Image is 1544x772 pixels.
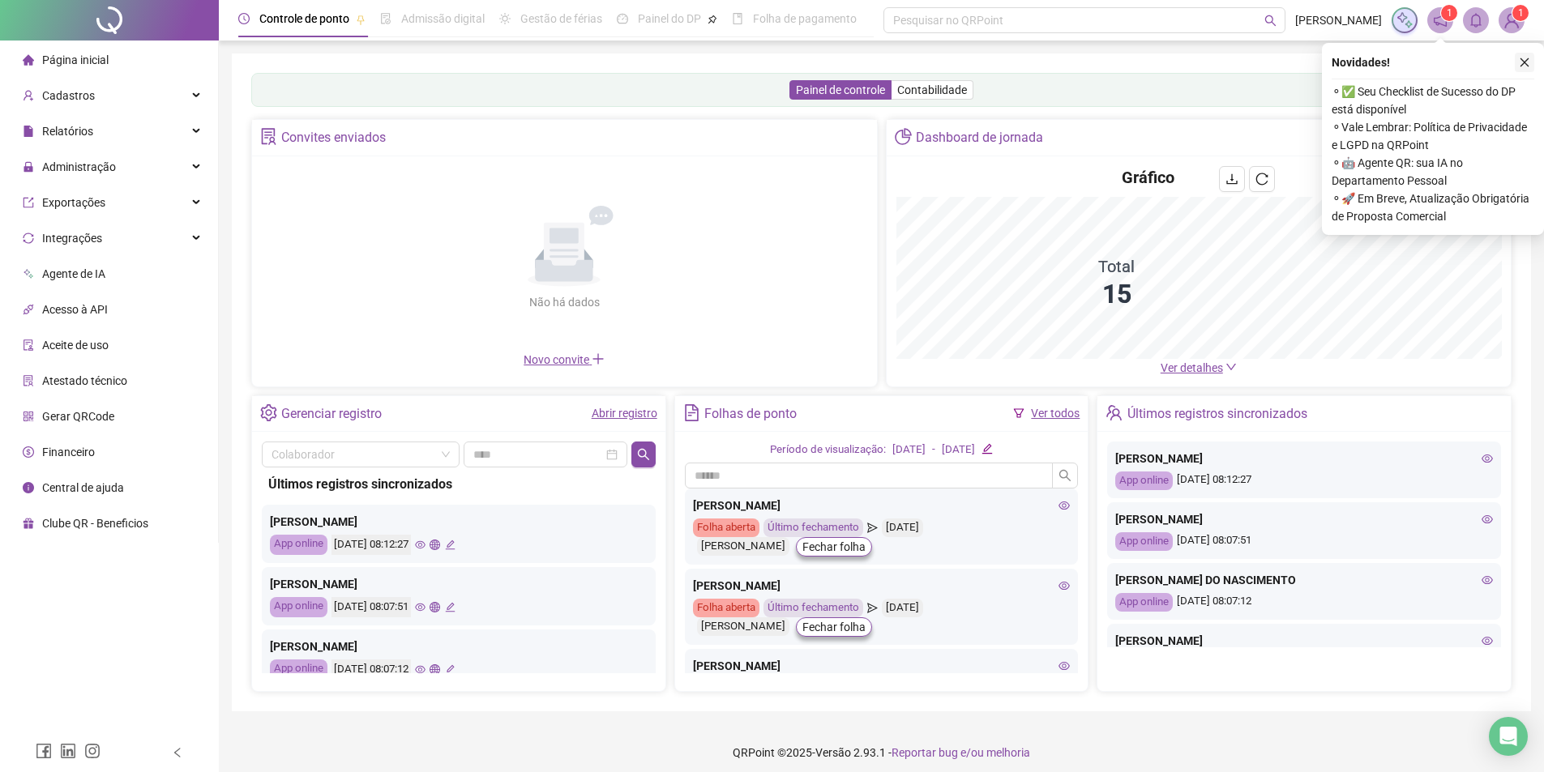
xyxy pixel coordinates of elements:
[770,441,886,459] div: Período de visualização:
[23,446,34,458] span: dollar
[1122,166,1174,189] h4: Gráfico
[1115,532,1493,551] div: [DATE] 08:07:51
[260,404,277,421] span: setting
[380,13,391,24] span: file-done
[36,743,52,759] span: facebook
[270,513,648,531] div: [PERSON_NAME]
[1332,190,1534,225] span: ⚬ 🚀 Em Breve, Atualização Obrigatória de Proposta Comercial
[1469,13,1483,28] span: bell
[732,13,743,24] span: book
[415,664,426,675] span: eye
[42,410,114,423] span: Gerar QRCode
[23,161,34,173] span: lock
[1396,11,1414,29] img: sparkle-icon.fc2bf0ac1784a2077858766a79e2daf3.svg
[60,743,76,759] span: linkedin
[1115,471,1493,490] div: [DATE] 08:12:27
[916,124,1043,151] div: Dashboard de jornada
[1059,469,1071,482] span: search
[796,83,885,96] span: Painel de controle
[430,540,440,550] span: global
[23,90,34,101] span: user-add
[42,374,127,387] span: Atestado técnico
[445,602,456,612] span: edit
[1332,118,1534,154] span: ⚬ Vale Lembrar: Política de Privacidade e LGPD na QRPoint
[238,13,250,24] span: clock-circle
[356,15,366,24] span: pushpin
[1115,532,1173,551] div: App online
[1518,7,1524,19] span: 1
[753,12,857,25] span: Folha de pagamento
[1127,400,1307,428] div: Últimos registros sincronizados
[1115,450,1493,467] div: [PERSON_NAME]
[1332,154,1534,190] span: ⚬ 🤖 Agente QR: sua IA no Departamento Pessoal
[270,535,327,555] div: App online
[281,124,386,151] div: Convites enviados
[1499,8,1524,32] img: 86716
[1106,404,1123,421] span: team
[1115,593,1493,612] div: [DATE] 08:07:12
[499,13,511,24] span: sun
[42,303,108,316] span: Acesso à API
[1482,453,1493,464] span: eye
[23,304,34,315] span: api
[42,125,93,138] span: Relatórios
[693,518,759,537] div: Folha aberta
[42,53,109,66] span: Página inicial
[867,599,878,617] span: send
[1059,500,1070,511] span: eye
[1332,83,1534,118] span: ⚬ ✅ Seu Checklist de Sucesso do DP está disponível
[490,293,639,311] div: Não há dados
[1013,407,1024,419] span: filter
[42,89,95,102] span: Cadastros
[892,441,926,459] div: [DATE]
[802,538,866,556] span: Fechar folha
[23,518,34,529] span: gift
[693,657,1071,675] div: [PERSON_NAME]
[445,664,456,675] span: edit
[1295,11,1382,29] span: [PERSON_NAME]
[23,232,34,244] span: sync
[693,497,1071,514] div: [PERSON_NAME]
[697,617,789,636] div: [PERSON_NAME]
[1441,5,1457,21] sup: 1
[1519,57,1530,68] span: close
[270,575,648,593] div: [PERSON_NAME]
[763,599,863,617] div: Último fechamento
[1161,361,1223,374] span: Ver detalhes
[268,474,649,494] div: Últimos registros sincronizados
[23,197,34,208] span: export
[1115,632,1493,650] div: [PERSON_NAME]
[260,128,277,145] span: solution
[693,599,759,617] div: Folha aberta
[693,577,1071,595] div: [PERSON_NAME]
[897,83,967,96] span: Contabilidade
[42,339,109,352] span: Aceite de uso
[796,537,872,557] button: Fechar folha
[1059,580,1070,591] span: eye
[1512,5,1529,21] sup: Atualize o seu contato no menu Meus Dados
[704,400,797,428] div: Folhas de ponto
[23,375,34,386] span: solution
[23,339,34,351] span: audit
[415,540,426,550] span: eye
[892,746,1030,759] span: Reportar bug e/ou melhoria
[430,602,440,612] span: global
[1161,361,1237,374] a: Ver detalhes down
[259,12,349,25] span: Controle de ponto
[1031,407,1080,420] a: Ver todos
[401,12,485,25] span: Admissão digital
[697,537,789,556] div: [PERSON_NAME]
[84,743,101,759] span: instagram
[882,518,923,537] div: [DATE]
[867,518,878,537] span: send
[1225,361,1237,373] span: down
[270,638,648,655] div: [PERSON_NAME]
[1225,173,1238,186] span: download
[415,602,426,612] span: eye
[796,617,872,637] button: Fechar folha
[270,597,327,617] div: App online
[1115,593,1173,612] div: App online
[430,664,440,675] span: global
[802,618,866,636] span: Fechar folha
[172,747,183,758] span: left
